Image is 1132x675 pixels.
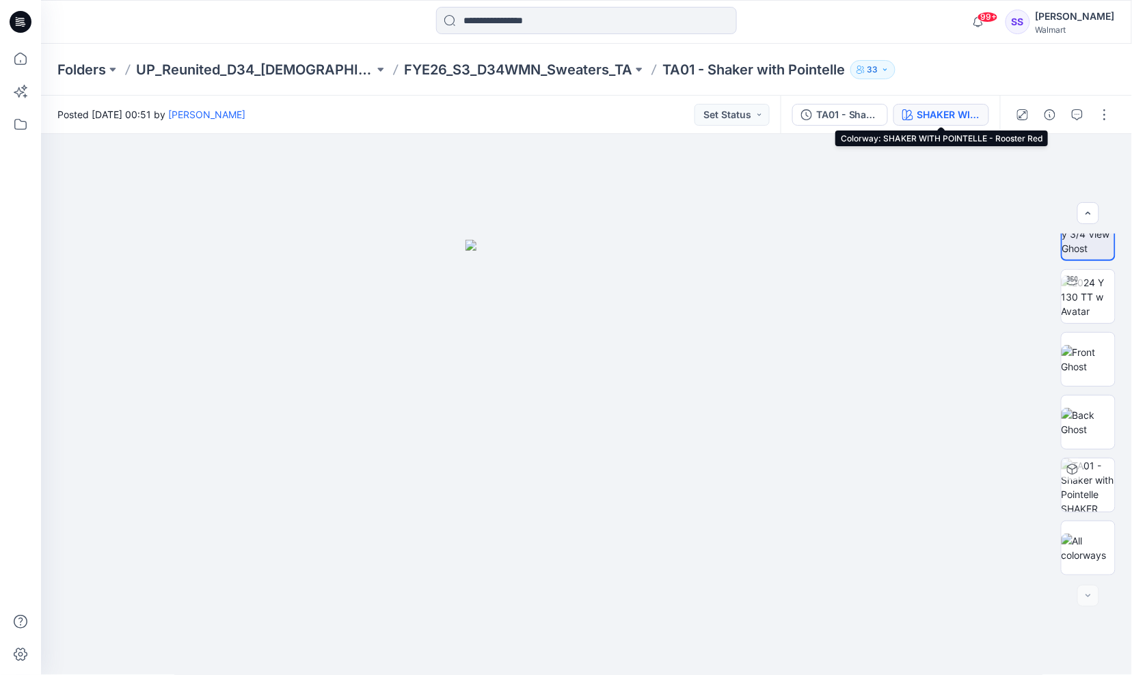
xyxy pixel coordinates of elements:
[1039,104,1061,126] button: Details
[1062,345,1115,374] img: Front Ghost
[662,60,845,79] p: TA01 - Shaker with Pointelle
[57,60,106,79] a: Folders
[1036,8,1115,25] div: [PERSON_NAME]
[917,107,980,122] div: SHAKER WITH POINTELLE - Rooster Red
[1062,458,1115,512] img: TA01 - Shaker with Pointelle SHAKER WITH POINTELLE - Rooster Red
[792,104,888,126] button: TA01 - Shaker with Pointelle
[466,240,707,675] img: eyJhbGciOiJIUzI1NiIsImtpZCI6IjAiLCJzbHQiOiJzZXMiLCJ0eXAiOiJKV1QifQ.eyJkYXRhIjp7InR5cGUiOiJzdG9yYW...
[1036,25,1115,35] div: Walmart
[1062,534,1115,562] img: All colorways
[850,60,895,79] button: 33
[1062,275,1115,318] img: 2024 Y 130 TT w Avatar
[867,62,878,77] p: 33
[1006,10,1030,34] div: SS
[136,60,374,79] a: UP_Reunited_D34_[DEMOGRAPHIC_DATA] Sweaters
[168,109,245,120] a: [PERSON_NAME]
[404,60,632,79] a: FYE26_S3_D34WMN_Sweaters_TA
[978,12,998,23] span: 99+
[1062,408,1115,437] img: Back Ghost
[816,107,879,122] div: TA01 - Shaker with Pointelle
[1062,212,1114,256] img: Colorway 3/4 View Ghost
[893,104,989,126] button: SHAKER WITH POINTELLE - Rooster Red
[57,107,245,122] span: Posted [DATE] 00:51 by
